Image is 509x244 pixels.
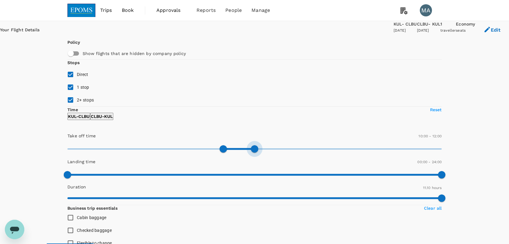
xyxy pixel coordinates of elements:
[417,21,440,28] div: CLBU - KUL
[100,7,112,14] span: Trips
[77,98,94,102] span: 2+ stops
[430,107,442,113] p: Reset
[67,133,96,139] p: Take off time
[67,206,118,211] strong: Business trip essentials
[77,85,89,90] span: 1 stop
[251,7,270,14] span: Manage
[420,4,432,16] div: MA
[440,28,456,34] div: traveller
[196,7,216,14] span: Reports
[424,205,442,211] p: Clear all
[456,28,475,34] div: seats
[225,7,242,14] span: People
[456,21,475,28] div: Economy
[5,220,24,239] iframe: Button to launch messaging window
[67,4,95,17] img: EPOMS SDN BHD
[156,7,187,14] span: Approvals
[67,60,80,65] strong: Stops
[423,186,442,190] span: 11.10 hours
[68,113,90,119] p: KUL - CLBU
[83,50,379,57] p: Show flights that are hidden by company policy
[77,228,112,233] span: Checked baggage
[121,7,134,14] span: Book
[417,160,442,164] span: 00:00 - 24:00
[418,134,442,138] span: 10:00 - 12:00
[91,113,113,119] p: CLBU - KUL
[77,72,88,77] span: Direct
[394,21,417,28] div: KUL - CLBU
[67,184,86,190] p: Duration
[440,21,456,28] div: 1
[417,28,440,34] div: [DATE]
[394,28,417,34] div: [DATE]
[67,159,95,165] p: Landing time
[67,107,78,113] p: Time
[475,21,509,39] button: Edit
[77,215,106,220] span: Cabin baggage
[67,39,96,45] p: Policy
